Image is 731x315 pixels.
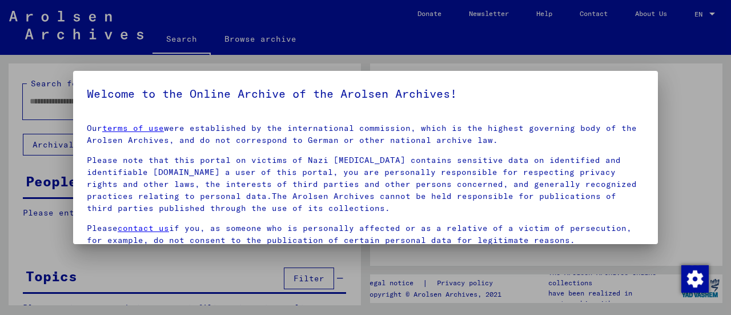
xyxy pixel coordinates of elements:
[102,123,164,133] a: terms of use
[118,223,169,233] a: contact us
[87,122,644,146] p: Our were established by the international commission, which is the highest governing body of the ...
[87,222,644,246] p: Please if you, as someone who is personally affected or as a relative of a victim of persecution,...
[87,154,644,214] p: Please note that this portal on victims of Nazi [MEDICAL_DATA] contains sensitive data on identif...
[681,265,709,293] img: Change consent
[87,85,644,103] h5: Welcome to the Online Archive of the Arolsen Archives!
